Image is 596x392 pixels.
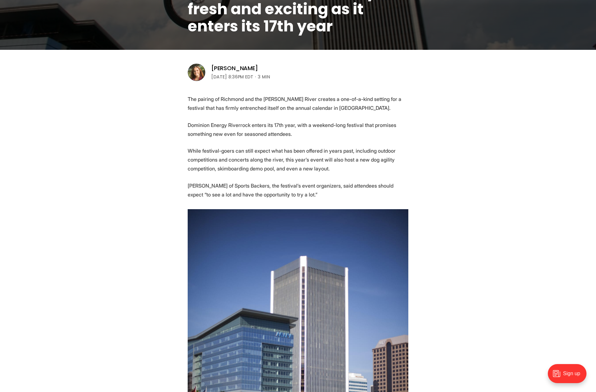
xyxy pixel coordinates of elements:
[188,121,408,138] p: Dominion Energy Riverrock enters its 17th year, with a weekend-long festival that promises someth...
[188,181,408,199] p: [PERSON_NAME] of Sports Backers, the festival’s event organizers, said attendees should expect “t...
[258,73,270,81] span: 3 min
[211,64,258,72] a: [PERSON_NAME]
[188,146,408,173] p: While festival-goers can still expect what has been offered in years past, including outdoor comp...
[542,361,596,392] iframe: portal-trigger
[211,73,253,81] time: [DATE] 8:36PM EDT
[188,63,205,81] img: Brooke Landers
[188,95,408,112] p: The pairing of Richmond and the [PERSON_NAME] River creates a one-of-a-kind setting for a festiva...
